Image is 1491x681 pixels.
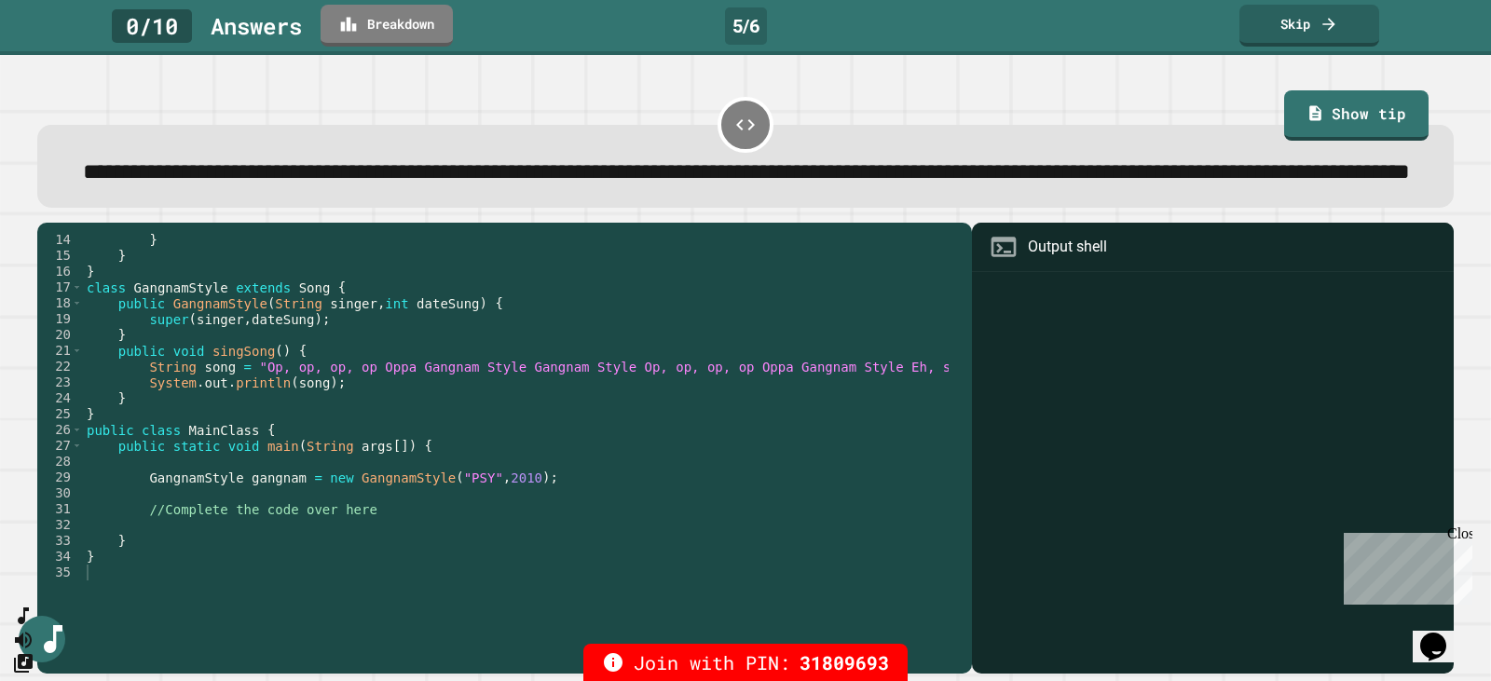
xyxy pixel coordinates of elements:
div: 18 [37,295,83,311]
div: 0 / 10 [112,9,192,43]
div: 30 [37,485,83,501]
div: 5 / 6 [725,7,767,45]
div: 33 [37,533,83,549]
span: Toggle code folding, rows 27 through 33 [72,438,82,454]
span: Toggle code folding, rows 21 through 24 [72,343,82,359]
div: 24 [37,390,83,406]
div: 22 [37,359,83,375]
a: Breakdown [321,5,453,47]
div: 15 [37,248,83,264]
button: Change Music [12,651,34,674]
div: 23 [37,375,83,390]
button: Mute music [12,628,34,651]
div: Answer s [211,9,302,43]
div: Join with PIN: [583,644,908,681]
div: 16 [37,264,83,279]
button: SpeedDial basic example [12,605,34,628]
div: 28 [37,454,83,470]
iframe: chat widget [1336,525,1472,605]
a: Skip [1239,5,1379,47]
div: 25 [37,406,83,422]
span: Toggle code folding, rows 26 through 34 [72,422,82,438]
div: Chat with us now!Close [7,7,129,118]
div: 17 [37,279,83,295]
div: 31 [37,501,83,517]
span: Toggle code folding, rows 18 through 20 [72,295,82,311]
div: 14 [37,232,83,248]
iframe: chat widget [1413,606,1472,662]
div: 34 [37,549,83,565]
span: Toggle code folding, rows 17 through 25 [72,279,82,295]
div: 20 [37,327,83,343]
div: 19 [37,311,83,327]
div: 29 [37,470,83,485]
div: Output shell [1028,236,1107,258]
a: Show tip [1284,90,1429,141]
div: 21 [37,343,83,359]
div: 35 [37,565,83,580]
div: 32 [37,517,83,533]
div: 27 [37,438,83,454]
span: 31809693 [800,648,889,676]
div: 26 [37,422,83,438]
